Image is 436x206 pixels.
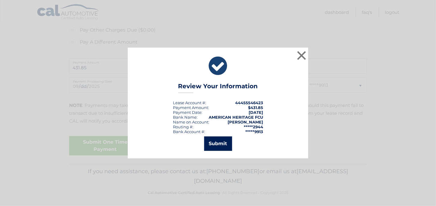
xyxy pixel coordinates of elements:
div: Bank Account #: [173,129,205,134]
div: Bank Name: [173,115,198,120]
button: × [296,49,308,61]
strong: 44455546423 [235,100,263,105]
button: Submit [204,136,232,151]
h3: Review Your Information [178,83,258,93]
strong: AMERICAN HERITAGE FCU [209,115,263,120]
div: Routing #: [173,124,193,129]
div: Name on Account: [173,120,209,124]
strong: [PERSON_NAME] [228,120,263,124]
span: $431.85 [248,105,263,110]
div: : [173,110,202,115]
div: Payment Amount: [173,105,209,110]
div: Lease Account #: [173,100,206,105]
span: [DATE] [249,110,263,115]
span: Payment Date [173,110,201,115]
